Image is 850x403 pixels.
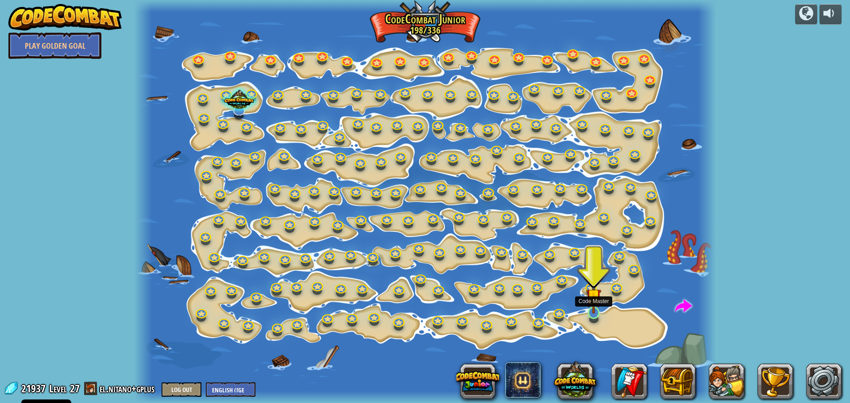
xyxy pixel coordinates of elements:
[819,4,842,25] button: Adjust volume
[8,4,122,31] img: CodeCombat - Learn how to code by playing a game
[162,382,201,397] button: Log Out
[21,381,48,395] span: 21937
[70,381,80,395] span: 27
[795,4,817,25] button: Campaigns
[586,279,601,314] img: level-banner-started.png
[100,381,157,395] a: el.nitano+gplus
[49,381,67,396] span: Level
[8,32,101,59] a: Play Golden Goal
